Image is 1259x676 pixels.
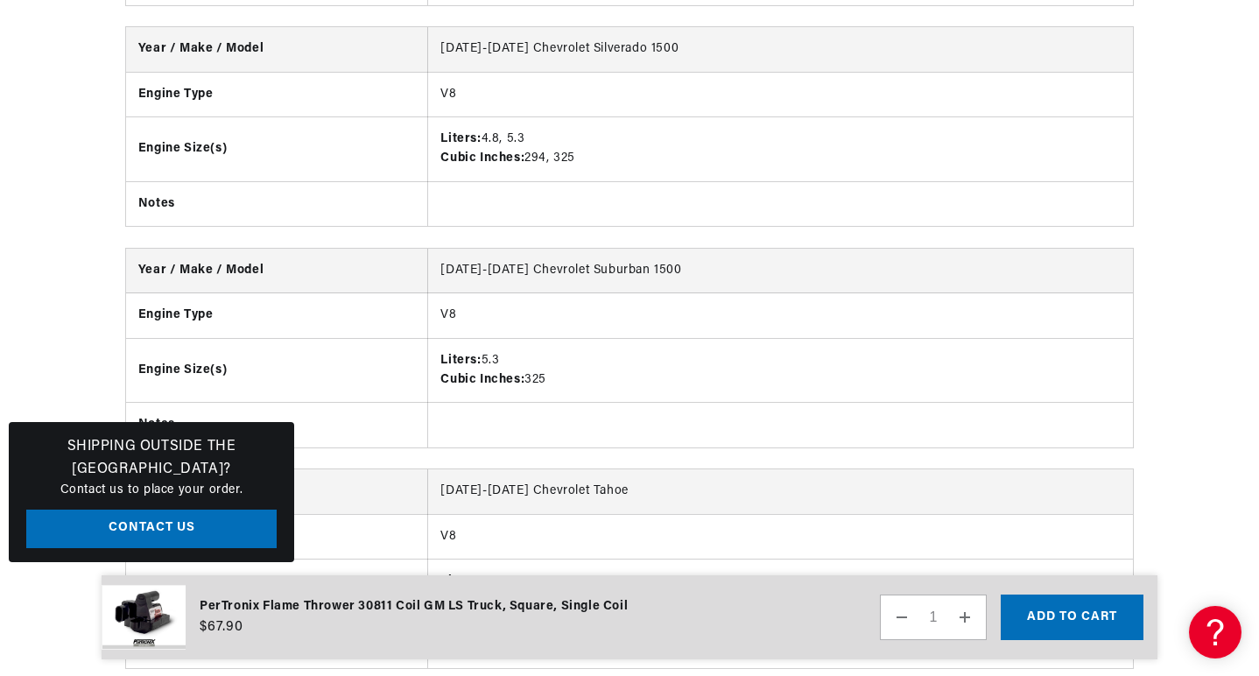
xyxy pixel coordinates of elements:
th: Engine Size(s) [126,116,428,181]
td: V8 [428,514,1133,559]
th: Engine Type [126,293,428,338]
h3: Shipping Outside the [GEOGRAPHIC_DATA]? [26,436,277,481]
span: $67.90 [200,616,243,637]
td: [DATE]-[DATE] Chevrolet Silverado 1500 [428,27,1133,72]
th: Engine Size(s) [126,338,428,403]
th: Year / Make / Model [126,249,428,293]
th: Engine Type [126,72,428,116]
th: Notes [126,403,428,447]
td: [DATE]-[DATE] Chevrolet Tahoe [428,469,1133,514]
th: Year / Make / Model [126,27,428,72]
td: 5.3 325 [428,338,1133,403]
a: Contact Us [26,510,277,549]
td: 4.8, 5.3 294, 325 [428,116,1133,181]
td: [DATE]-[DATE] Chevrolet Suburban 1500 [428,249,1133,293]
strong: Cubic Inches: [440,151,524,165]
strong: Cubic Inches: [440,373,524,386]
td: 4.8, 5.3 294, 325 [428,560,1133,624]
strong: Liters: [440,354,481,367]
img: PerTronix Flame Thrower 30811 Coil GM LS Truck, Square, Single Coil [102,585,186,650]
strong: Liters: [440,132,481,145]
div: PerTronix Flame Thrower 30811 Coil GM LS Truck, Square, Single Coil [200,597,628,616]
td: V8 [428,293,1133,338]
p: Contact us to place your order. [26,481,277,500]
th: Notes [126,181,428,226]
td: V8 [428,72,1133,116]
button: Add to cart [1001,595,1143,640]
